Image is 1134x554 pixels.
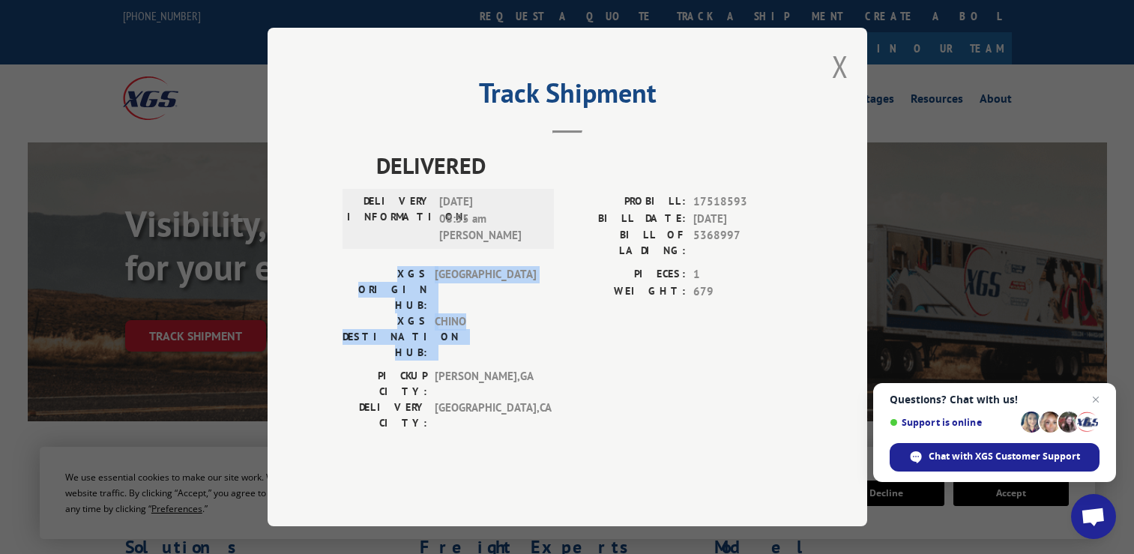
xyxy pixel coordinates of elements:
[890,417,1016,428] span: Support is online
[343,82,792,111] h2: Track Shipment
[693,283,792,301] span: 679
[343,368,427,400] label: PICKUP CITY:
[435,266,536,313] span: [GEOGRAPHIC_DATA]
[435,368,536,400] span: [PERSON_NAME] , GA
[343,400,427,431] label: DELIVERY CITY:
[567,227,686,259] label: BILL OF LADING:
[693,266,792,283] span: 1
[567,211,686,228] label: BILL DATE:
[693,193,792,211] span: 17518593
[435,313,536,361] span: CHINO
[343,266,427,313] label: XGS ORIGIN HUB:
[567,193,686,211] label: PROBILL:
[1087,391,1105,409] span: Close chat
[890,394,1100,406] span: Questions? Chat with us!
[567,266,686,283] label: PIECES:
[343,313,427,361] label: XGS DESTINATION HUB:
[832,46,848,86] button: Close modal
[376,148,792,182] span: DELIVERED
[693,211,792,228] span: [DATE]
[929,450,1080,463] span: Chat with XGS Customer Support
[1071,494,1116,539] div: Open chat
[693,227,792,259] span: 5368997
[347,193,432,244] label: DELIVERY INFORMATION:
[435,400,536,431] span: [GEOGRAPHIC_DATA] , CA
[439,193,540,244] span: [DATE] 08:55 am [PERSON_NAME]
[567,283,686,301] label: WEIGHT:
[890,443,1100,472] div: Chat with XGS Customer Support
